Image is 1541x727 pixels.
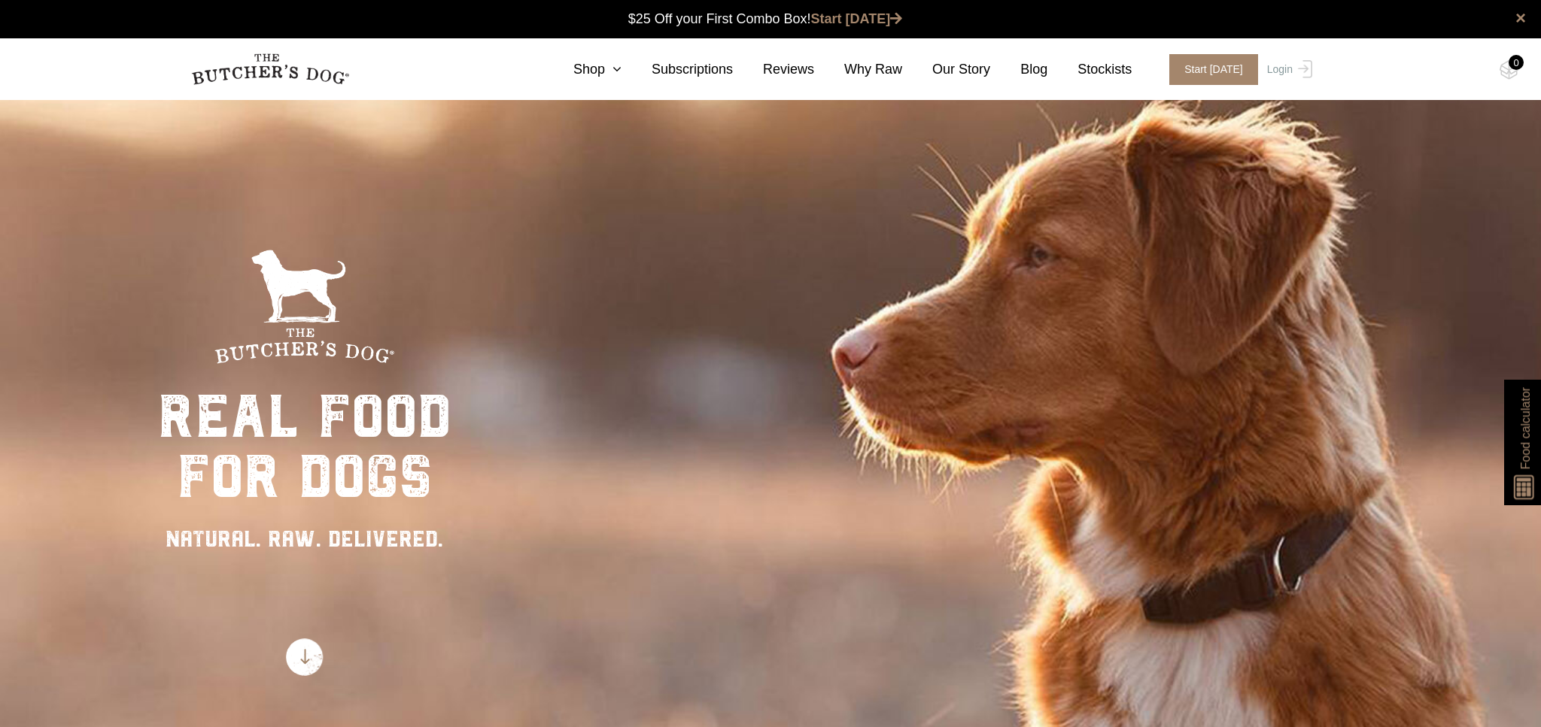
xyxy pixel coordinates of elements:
a: close [1515,9,1526,27]
img: TBD_Cart-Empty.png [1500,60,1518,80]
span: Food calculator [1516,387,1534,469]
span: Start [DATE] [1169,54,1258,85]
a: Shop [543,59,622,80]
a: Reviews [733,59,814,80]
a: Blog [990,59,1047,80]
div: 0 [1509,55,1524,70]
a: Why Raw [814,59,902,80]
a: Subscriptions [622,59,733,80]
div: NATURAL. RAW. DELIVERED. [158,522,451,556]
a: Login [1263,54,1312,85]
a: Our Story [902,59,990,80]
div: real food for dogs [158,386,451,507]
a: Stockists [1047,59,1132,80]
a: Start [DATE] [811,11,903,26]
a: Start [DATE] [1154,54,1263,85]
